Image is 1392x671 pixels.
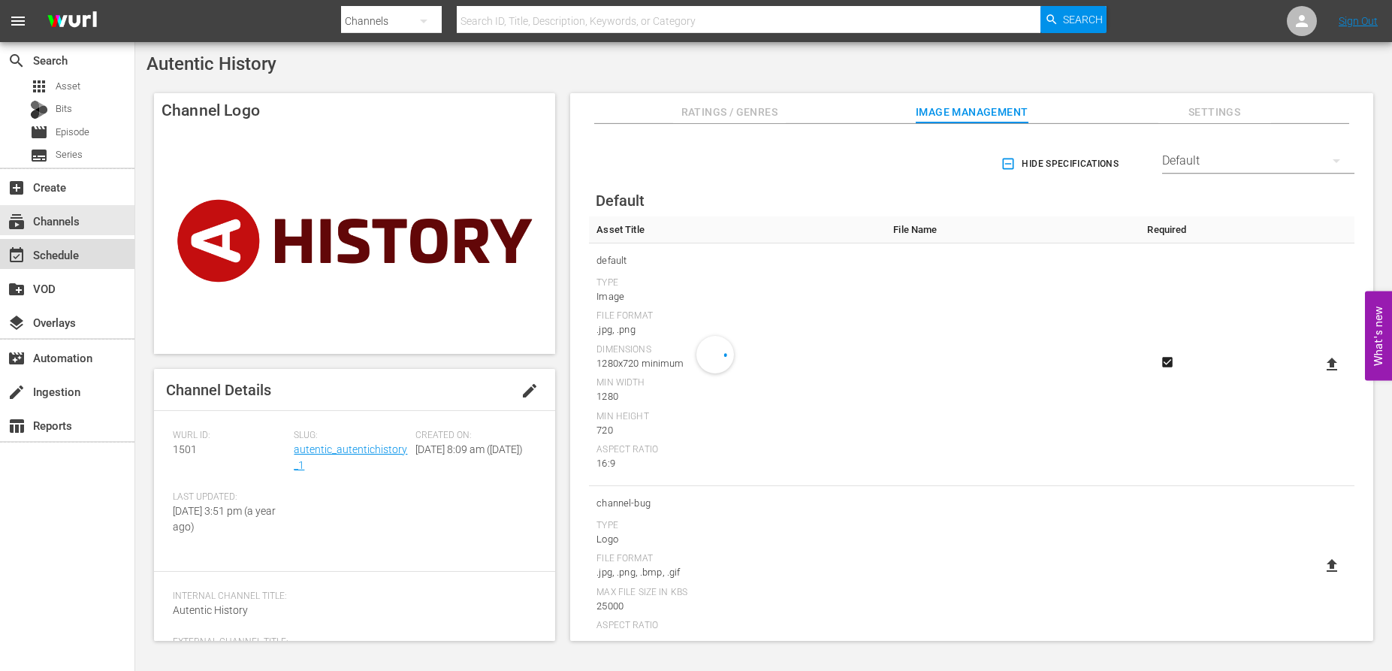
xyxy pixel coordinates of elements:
[173,604,248,616] span: Autentic History
[173,430,286,442] span: Wurl ID:
[596,553,878,565] div: File Format
[56,147,83,162] span: Series
[8,383,26,401] span: Ingestion
[596,423,878,438] div: 720
[589,216,886,243] th: Asset Title
[30,101,48,119] div: Bits
[8,280,26,298] span: VOD
[415,430,529,442] span: Created On:
[8,314,26,332] span: Overlays
[30,77,48,95] span: Asset
[1004,156,1119,172] span: Hide Specifications
[596,289,878,304] div: Image
[596,389,878,404] div: 1280
[596,587,878,599] div: Max File Size In Kbs
[521,382,539,400] span: edit
[56,101,72,116] span: Bits
[30,123,48,141] span: Episode
[596,599,878,614] div: 25000
[596,620,878,632] div: Aspect Ratio
[146,53,276,74] span: Autentic History
[56,125,89,140] span: Episode
[596,565,878,580] div: .jpg, .png, .bmp, .gif
[596,310,878,322] div: File Format
[596,444,878,456] div: Aspect Ratio
[415,443,523,455] span: [DATE] 8:09 am ([DATE])
[1162,140,1354,182] div: Default
[8,179,26,197] span: Create
[1158,103,1271,122] span: Settings
[596,251,878,271] span: default
[1158,355,1176,369] svg: Required
[596,344,878,356] div: Dimensions
[673,103,786,122] span: Ratings / Genres
[8,349,26,367] span: Automation
[166,381,271,399] span: Channel Details
[886,216,1136,243] th: File Name
[1339,15,1378,27] a: Sign Out
[596,456,878,471] div: 16:9
[30,147,48,165] span: Series
[512,373,548,409] button: edit
[596,520,878,532] div: Type
[596,494,878,513] span: channel-bug
[173,591,529,603] span: Internal Channel Title:
[154,128,555,354] img: Autentic History
[294,430,407,442] span: Slug:
[36,4,108,39] img: ans4CAIJ8jUAAAAAAAAAAAAAAAAAAAAAAAAgQb4GAAAAAAAAAAAAAAAAAAAAAAAAJMjXAAAAAAAAAAAAAAAAAAAAAAAAgAT5G...
[9,12,27,30] span: menu
[596,532,878,547] div: Logo
[596,377,878,389] div: Min Width
[8,417,26,435] span: Reports
[1365,291,1392,380] button: Open Feedback Widget
[596,356,878,371] div: 1280x720 minimum
[8,246,26,264] span: Schedule
[998,143,1125,185] button: Hide Specifications
[56,79,80,94] span: Asset
[154,93,555,128] h4: Channel Logo
[173,443,197,455] span: 1501
[1040,6,1107,33] button: Search
[294,443,407,471] a: autentic_autentichistory_1
[596,192,645,210] span: Default
[596,277,878,289] div: Type
[8,52,26,70] span: Search
[173,636,529,648] span: External Channel Title:
[916,103,1028,122] span: Image Management
[1063,6,1103,33] span: Search
[1136,216,1198,243] th: Required
[596,411,878,423] div: Min Height
[8,213,26,231] span: Channels
[173,491,286,503] span: Last Updated:
[173,505,276,533] span: [DATE] 3:51 pm (a year ago)
[596,322,878,337] div: .jpg, .png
